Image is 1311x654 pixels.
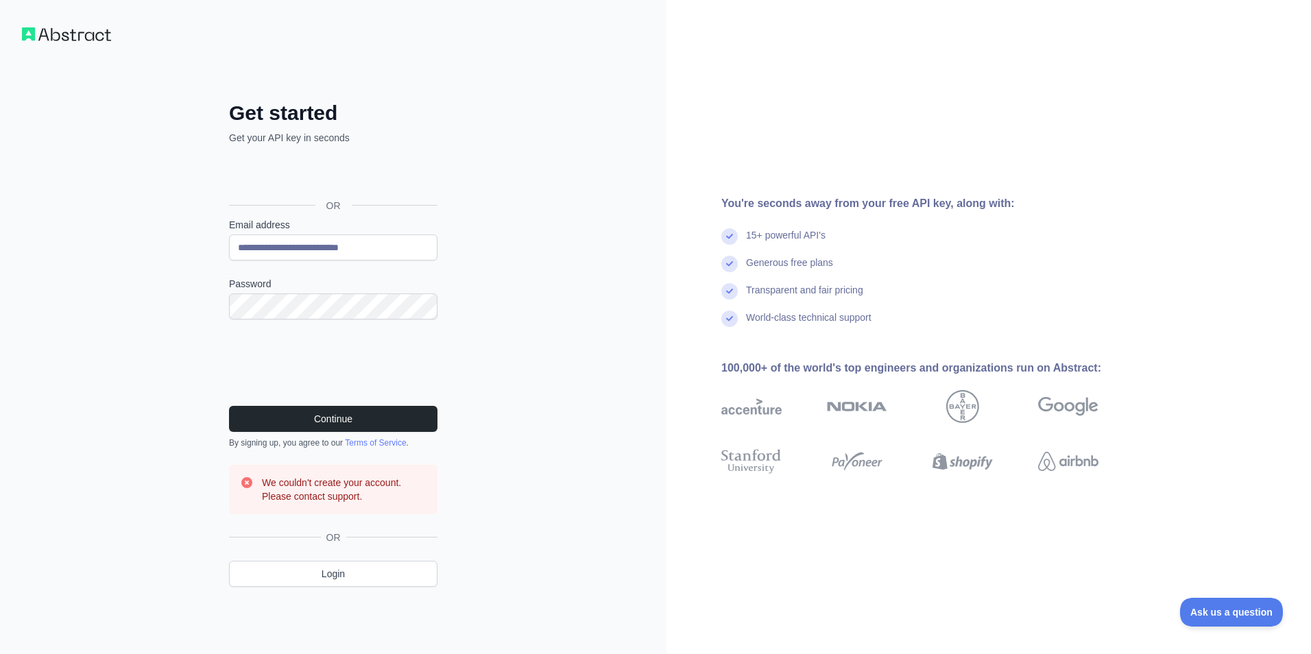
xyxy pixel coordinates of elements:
img: nokia [827,390,887,423]
button: Continue [229,406,437,432]
iframe: reCAPTCHA [229,336,437,389]
img: check mark [721,311,738,327]
label: Email address [229,218,437,232]
span: OR [321,531,346,544]
img: stanford university [721,446,782,476]
h2: Get started [229,101,437,125]
img: google [1038,390,1098,423]
img: check mark [721,256,738,272]
img: shopify [933,446,993,476]
img: check mark [721,228,738,245]
iframe: Sign in with Google Button [222,160,442,190]
div: You're seconds away from your free API key, along with: [721,195,1142,212]
div: 15+ powerful API's [746,228,826,256]
label: Password [229,277,437,291]
img: accenture [721,390,782,423]
div: 100,000+ of the world's top engineers and organizations run on Abstract: [721,360,1142,376]
a: Login [229,561,437,587]
h3: We couldn't create your account. Please contact support. [262,476,426,503]
img: Workflow [22,27,111,41]
p: Get your API key in seconds [229,131,437,145]
img: check mark [721,283,738,300]
div: Transparent and fair pricing [746,283,863,311]
img: bayer [946,390,979,423]
div: By signing up, you agree to our . [229,437,437,448]
iframe: Toggle Customer Support [1180,598,1284,627]
div: World-class technical support [746,311,871,338]
span: OR [315,199,352,213]
img: airbnb [1038,446,1098,476]
a: Terms of Service [345,438,406,448]
img: payoneer [827,446,887,476]
div: Generous free plans [746,256,833,283]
